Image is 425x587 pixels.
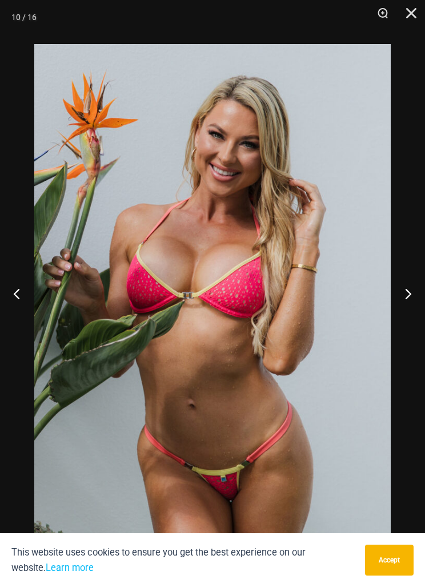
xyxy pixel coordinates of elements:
p: This website uses cookies to ensure you get the best experience on our website. [11,545,356,576]
img: Bubble Mesh Highlight Pink 323 Top 469 Thong 06 [34,44,391,580]
a: Learn more [46,562,94,573]
button: Accept [365,545,414,576]
div: 10 / 16 [11,9,37,26]
button: Next [382,265,425,322]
